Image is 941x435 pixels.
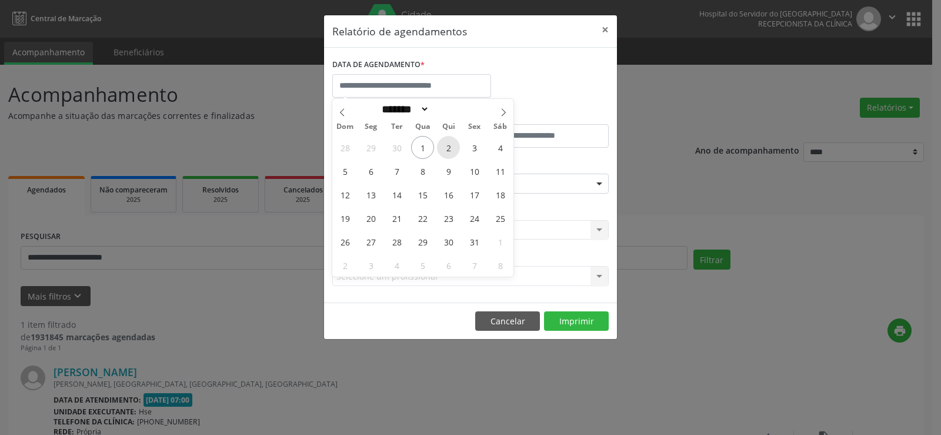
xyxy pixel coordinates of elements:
span: Outubro 11, 2025 [489,160,512,182]
button: Imprimir [544,311,609,331]
span: Novembro 7, 2025 [463,254,486,277]
span: Qua [410,123,436,131]
span: Outubro 15, 2025 [411,183,434,206]
span: Dom [332,123,358,131]
span: Outubro 26, 2025 [333,230,356,253]
span: Seg [358,123,384,131]
span: Outubro 4, 2025 [489,136,512,159]
input: Year [429,103,468,115]
button: Close [593,15,617,44]
span: Outubro 17, 2025 [463,183,486,206]
span: Sáb [488,123,513,131]
span: Outubro 6, 2025 [359,160,382,182]
span: Outubro 22, 2025 [411,207,434,230]
span: Outubro 3, 2025 [463,136,486,159]
button: Cancelar [475,311,540,331]
span: Setembro 29, 2025 [359,136,382,159]
label: ATÉ [473,106,609,124]
span: Setembro 30, 2025 [385,136,408,159]
h5: Relatório de agendamentos [332,24,467,39]
span: Outubro 19, 2025 [333,207,356,230]
span: Outubro 21, 2025 [385,207,408,230]
span: Outubro 27, 2025 [359,230,382,253]
span: Outubro 23, 2025 [437,207,460,230]
span: Outubro 28, 2025 [385,230,408,253]
span: Outubro 14, 2025 [385,183,408,206]
span: Novembro 4, 2025 [385,254,408,277]
span: Novembro 1, 2025 [489,230,512,253]
span: Outubro 29, 2025 [411,230,434,253]
span: Novembro 5, 2025 [411,254,434,277]
span: Outubro 7, 2025 [385,160,408,182]
select: Month [378,103,429,115]
span: Outubro 12, 2025 [333,183,356,206]
label: DATA DE AGENDAMENTO [332,56,425,74]
span: Sex [462,123,488,131]
span: Novembro 2, 2025 [333,254,356,277]
span: Setembro 28, 2025 [333,136,356,159]
span: Outubro 5, 2025 [333,160,356,182]
span: Outubro 31, 2025 [463,230,486,253]
span: Outubro 24, 2025 [463,207,486,230]
span: Outubro 25, 2025 [489,207,512,230]
span: Outubro 1, 2025 [411,136,434,159]
span: Outubro 20, 2025 [359,207,382,230]
span: Outubro 10, 2025 [463,160,486,182]
span: Outubro 9, 2025 [437,160,460,182]
span: Outubro 18, 2025 [489,183,512,206]
span: Outubro 30, 2025 [437,230,460,253]
span: Novembro 3, 2025 [359,254,382,277]
span: Ter [384,123,410,131]
span: Novembro 8, 2025 [489,254,512,277]
span: Outubro 13, 2025 [359,183,382,206]
span: Qui [436,123,462,131]
span: Outubro 2, 2025 [437,136,460,159]
span: Outubro 16, 2025 [437,183,460,206]
span: Novembro 6, 2025 [437,254,460,277]
span: Outubro 8, 2025 [411,160,434,182]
